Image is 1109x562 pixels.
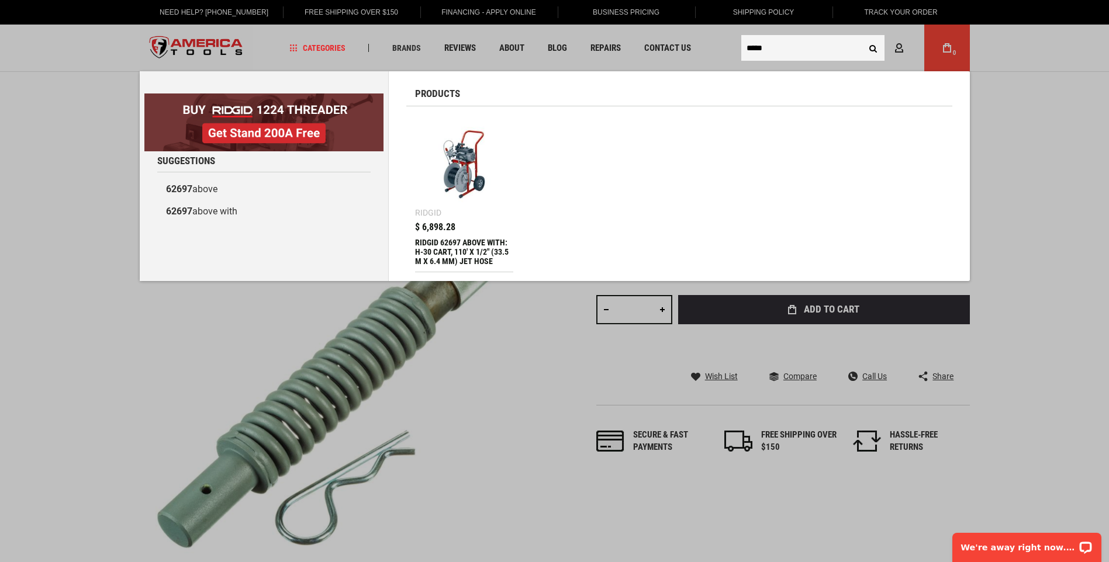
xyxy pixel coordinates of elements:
span: Brands [392,44,421,52]
a: BOGO: Buy RIDGID® 1224 Threader, Get Stand 200A Free! [144,93,384,102]
img: BOGO: Buy RIDGID® 1224 Threader, Get Stand 200A Free! [144,93,384,151]
span: Categories [289,44,346,52]
a: 62697above with [157,200,371,223]
a: Brands [387,40,426,56]
iframe: LiveChat chat widget [945,525,1109,562]
span: Suggestions [157,156,215,166]
span: Products [415,89,460,99]
a: RIDGID 62697 ABOVE WITH: H-30 CART, 110' X 1/2 Ridgid $ 6,898.28 RIDGID 62697 ABOVE WITH: H-30 CA... [415,115,514,272]
button: Search [862,37,885,59]
div: RIDGID 62697 ABOVE WITH: H-30 CART, 110' X 1/2 [415,238,514,266]
span: $ 6,898.28 [415,223,455,232]
img: RIDGID 62697 ABOVE WITH: H-30 CART, 110' X 1/2 [421,121,508,208]
div: Ridgid [415,209,441,217]
a: Categories [284,40,351,56]
b: 62697 [166,183,192,195]
a: 62697above [157,178,371,200]
b: 62697 [166,206,192,217]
